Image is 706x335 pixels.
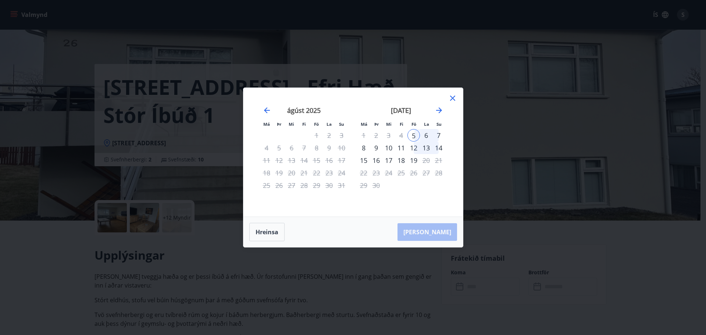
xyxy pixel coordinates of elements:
div: Aðeins útritun í boði [407,154,420,167]
td: Choose laugardagur, 13. september 2025 as your check-out date. It’s available. [420,142,432,154]
td: Not available. fimmtudagur, 28. ágúst 2025 [298,179,310,192]
small: La [327,121,332,127]
td: Not available. mánudagur, 29. september 2025 [357,179,370,192]
div: Aðeins innritun í boði [407,129,420,142]
td: Not available. miðvikudagur, 24. september 2025 [382,167,395,179]
td: Not available. fimmtudagur, 21. ágúst 2025 [298,167,310,179]
small: Má [263,121,270,127]
td: Not available. laugardagur, 23. ágúst 2025 [323,167,335,179]
small: Su [339,121,344,127]
div: 13 [420,142,432,154]
small: Fi [400,121,403,127]
td: Selected as start date. föstudagur, 5. september 2025 [407,129,420,142]
td: Not available. föstudagur, 26. september 2025 [407,167,420,179]
small: Þr [374,121,379,127]
td: Not available. laugardagur, 16. ágúst 2025 [323,154,335,167]
div: 10 [382,142,395,154]
small: Fö [314,121,319,127]
td: Not available. þriðjudagur, 2. september 2025 [370,129,382,142]
td: Not available. þriðjudagur, 12. ágúst 2025 [273,154,285,167]
td: Choose föstudagur, 12. september 2025 as your check-out date. It’s available. [407,142,420,154]
div: 17 [382,154,395,167]
td: Not available. föstudagur, 1. ágúst 2025 [310,129,323,142]
td: Not available. mánudagur, 22. september 2025 [357,167,370,179]
td: Not available. föstudagur, 8. ágúst 2025 [310,142,323,154]
div: Move forward to switch to the next month. [435,106,443,115]
td: Not available. miðvikudagur, 3. september 2025 [382,129,395,142]
div: 11 [395,142,407,154]
td: Not available. mánudagur, 18. ágúst 2025 [260,167,273,179]
button: Hreinsa [249,223,285,241]
td: Not available. mánudagur, 4. ágúst 2025 [260,142,273,154]
td: Not available. miðvikudagur, 6. ágúst 2025 [285,142,298,154]
div: 7 [432,129,445,142]
td: Not available. fimmtudagur, 25. september 2025 [395,167,407,179]
td: Not available. fimmtudagur, 14. ágúst 2025 [298,154,310,167]
td: Choose miðvikudagur, 10. september 2025 as your check-out date. It’s available. [382,142,395,154]
td: Not available. sunnudagur, 24. ágúst 2025 [335,167,348,179]
td: Not available. sunnudagur, 28. september 2025 [432,167,445,179]
strong: ágúst 2025 [287,106,321,115]
small: Mi [386,121,392,127]
td: Not available. laugardagur, 30. ágúst 2025 [323,179,335,192]
td: Not available. mánudagur, 1. september 2025 [357,129,370,142]
small: Fi [302,121,306,127]
td: Not available. sunnudagur, 31. ágúst 2025 [335,179,348,192]
td: Not available. þriðjudagur, 19. ágúst 2025 [273,167,285,179]
td: Choose sunnudagur, 14. september 2025 as your check-out date. It’s available. [432,142,445,154]
div: 12 [407,142,420,154]
div: 16 [370,154,382,167]
td: Not available. laugardagur, 27. september 2025 [420,167,432,179]
td: Not available. þriðjudagur, 30. september 2025 [370,179,382,192]
td: Not available. þriðjudagur, 26. ágúst 2025 [273,179,285,192]
small: Su [436,121,442,127]
td: Not available. laugardagur, 2. ágúst 2025 [323,129,335,142]
td: Choose mánudagur, 8. september 2025 as your check-out date. It’s available. [357,142,370,154]
td: Choose föstudagur, 19. september 2025 as your check-out date. It’s available. [407,154,420,167]
td: Not available. mánudagur, 11. ágúst 2025 [260,154,273,167]
td: Choose fimmtudagur, 11. september 2025 as your check-out date. It’s available. [395,142,407,154]
td: Not available. mánudagur, 25. ágúst 2025 [260,179,273,192]
div: 18 [395,154,407,167]
td: Choose sunnudagur, 7. september 2025 as your check-out date. It’s available. [432,129,445,142]
td: Not available. fimmtudagur, 4. september 2025 [395,129,407,142]
td: Not available. laugardagur, 20. september 2025 [420,154,432,167]
div: Move backward to switch to the previous month. [263,106,271,115]
td: Choose þriðjudagur, 16. september 2025 as your check-out date. It’s available. [370,154,382,167]
div: Calendar [252,97,454,208]
td: Not available. þriðjudagur, 5. ágúst 2025 [273,142,285,154]
td: Choose laugardagur, 6. september 2025 as your check-out date. It’s available. [420,129,432,142]
div: 15 [357,154,370,167]
td: Not available. þriðjudagur, 23. september 2025 [370,167,382,179]
strong: [DATE] [391,106,411,115]
small: Þr [277,121,281,127]
td: Not available. fimmtudagur, 7. ágúst 2025 [298,142,310,154]
td: Not available. föstudagur, 15. ágúst 2025 [310,154,323,167]
td: Not available. sunnudagur, 3. ágúst 2025 [335,129,348,142]
td: Choose þriðjudagur, 9. september 2025 as your check-out date. It’s available. [370,142,382,154]
small: Má [361,121,367,127]
td: Choose fimmtudagur, 18. september 2025 as your check-out date. It’s available. [395,154,407,167]
td: Not available. laugardagur, 9. ágúst 2025 [323,142,335,154]
div: 6 [420,129,432,142]
td: Not available. sunnudagur, 17. ágúst 2025 [335,154,348,167]
td: Not available. föstudagur, 29. ágúst 2025 [310,179,323,192]
td: Not available. sunnudagur, 21. september 2025 [432,154,445,167]
td: Not available. sunnudagur, 10. ágúst 2025 [335,142,348,154]
div: 9 [370,142,382,154]
div: 14 [432,142,445,154]
td: Choose miðvikudagur, 17. september 2025 as your check-out date. It’s available. [382,154,395,167]
small: La [424,121,429,127]
div: Aðeins útritun í boði [382,167,395,179]
td: Not available. miðvikudagur, 20. ágúst 2025 [285,167,298,179]
td: Not available. miðvikudagur, 13. ágúst 2025 [285,154,298,167]
td: Choose mánudagur, 15. september 2025 as your check-out date. It’s available. [357,154,370,167]
td: Not available. miðvikudagur, 27. ágúst 2025 [285,179,298,192]
div: 8 [357,142,370,154]
small: Fö [411,121,416,127]
td: Not available. föstudagur, 22. ágúst 2025 [310,167,323,179]
small: Mi [289,121,294,127]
